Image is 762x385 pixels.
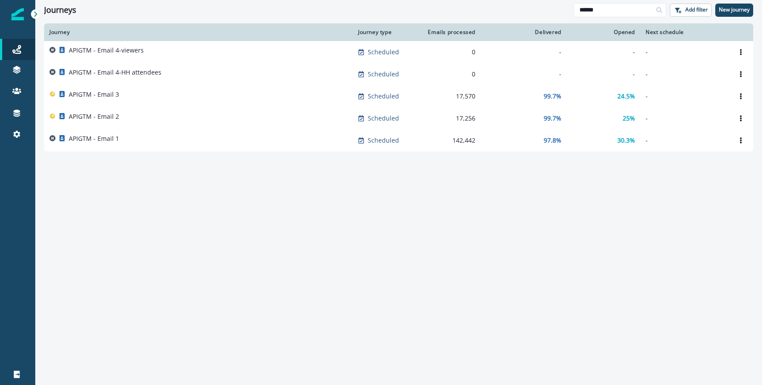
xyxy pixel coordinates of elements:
[685,7,708,13] p: Add filter
[719,7,750,13] p: New journey
[358,29,414,36] div: Journey type
[572,70,635,79] div: -
[424,92,475,101] div: 17,570
[486,29,561,36] div: Delivered
[486,48,561,57] div: -
[368,114,399,123] p: Scheduled
[69,46,144,55] p: APIGTM - Email 4-viewers
[11,8,24,20] img: Inflection
[44,63,753,85] a: APIGTM - Email 4-HH attendeesScheduled0---Options
[623,114,635,123] p: 25%
[646,92,723,101] p: -
[69,68,161,77] p: APIGTM - Email 4-HH attendees
[69,90,119,99] p: APIGTM - Email 3
[368,70,399,79] p: Scheduled
[69,112,119,121] p: APIGTM - Email 2
[646,70,723,79] p: -
[424,48,475,57] div: 0
[670,4,712,17] button: Add filter
[734,112,748,125] button: Options
[646,29,723,36] div: Next schedule
[424,70,475,79] div: 0
[544,114,561,123] p: 99.7%
[617,92,635,101] p: 24.5%
[69,134,119,143] p: APIGTM - Email 1
[715,4,753,17] button: New journey
[544,136,561,145] p: 97.8%
[424,29,475,36] div: Emails processed
[734,68,748,81] button: Options
[368,136,399,145] p: Scheduled
[646,114,723,123] p: -
[572,29,635,36] div: Opened
[734,90,748,103] button: Options
[44,129,753,151] a: APIGTM - Email 1Scheduled142,44297.8%30.3%-Options
[544,92,561,101] p: 99.7%
[49,29,347,36] div: Journey
[572,48,635,57] div: -
[734,134,748,147] button: Options
[734,45,748,59] button: Options
[646,136,723,145] p: -
[424,114,475,123] div: 17,256
[368,48,399,57] p: Scheduled
[44,85,753,107] a: APIGTM - Email 3Scheduled17,57099.7%24.5%-Options
[424,136,475,145] div: 142,442
[44,41,753,63] a: APIGTM - Email 4-viewersScheduled0---Options
[44,5,76,15] h1: Journeys
[44,107,753,129] a: APIGTM - Email 2Scheduled17,25699.7%25%-Options
[646,48,723,57] p: -
[617,136,635,145] p: 30.3%
[486,70,561,79] div: -
[368,92,399,101] p: Scheduled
